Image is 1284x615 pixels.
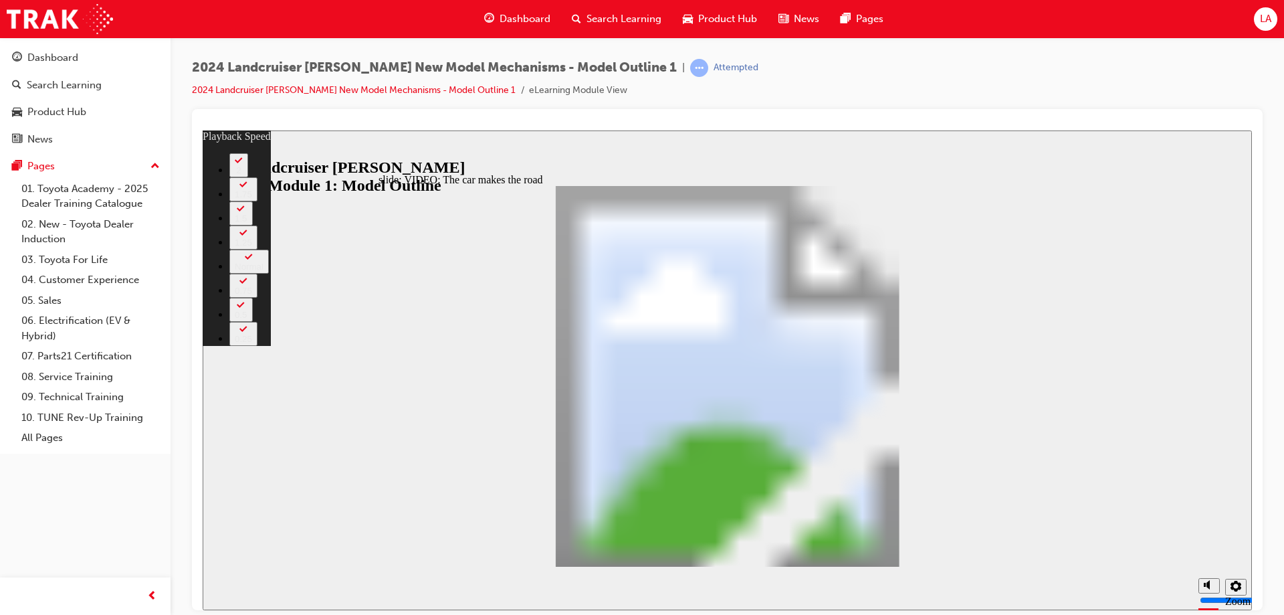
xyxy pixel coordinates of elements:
a: Search Learning [5,73,165,98]
span: learningRecordVerb_ATTEMPT-icon [690,59,708,77]
a: pages-iconPages [830,5,894,33]
a: News [5,127,165,152]
div: misc controls [989,436,1043,480]
a: 01. Toyota Academy - 2025 Dealer Training Catalogue [16,179,165,214]
span: search-icon [12,80,21,92]
input: volume [997,464,1083,475]
a: 02. New - Toyota Dealer Induction [16,214,165,250]
a: guage-iconDashboard [473,5,561,33]
span: pages-icon [841,11,851,27]
a: All Pages [16,428,165,448]
a: news-iconNews [768,5,830,33]
a: 10. TUNE Rev-Up Training [16,408,165,428]
a: 09. Technical Training [16,387,165,408]
div: News [27,132,53,147]
a: 06. Electrification (EV & Hybrid) [16,311,165,346]
button: Pages [5,154,165,179]
div: Dashboard [27,50,78,66]
a: 07. Parts21 Certification [16,346,165,367]
span: car-icon [683,11,693,27]
div: Search Learning [27,78,102,93]
span: guage-icon [12,52,22,64]
span: prev-icon [147,588,157,605]
a: search-iconSearch Learning [561,5,672,33]
span: pages-icon [12,161,22,173]
span: News [794,11,819,27]
a: Product Hub [5,100,165,124]
span: Pages [856,11,883,27]
a: 04. Customer Experience [16,270,165,290]
span: news-icon [12,134,22,146]
span: 2024 Landcruiser [PERSON_NAME] New Model Mechanisms - Model Outline 1 [192,60,677,76]
span: guage-icon [484,11,494,27]
span: news-icon [778,11,788,27]
a: 03. Toyota For Life [16,250,165,270]
span: LA [1260,11,1271,27]
span: search-icon [572,11,581,27]
button: DashboardSearch LearningProduct HubNews [5,43,165,154]
a: 08. Service Training [16,367,165,387]
button: LA [1254,7,1277,31]
button: Settings [1023,448,1044,465]
label: Zoom to fit [1023,465,1048,501]
button: 2 [27,23,45,47]
span: | [682,60,685,76]
span: car-icon [12,106,22,118]
a: car-iconProduct Hub [672,5,768,33]
img: Trak [7,4,113,34]
span: Search Learning [586,11,661,27]
div: Product Hub [27,104,86,120]
div: 2 [32,35,40,45]
button: Mute (Ctrl+Alt+M) [996,448,1017,463]
span: Dashboard [500,11,550,27]
a: 05. Sales [16,290,165,311]
span: Product Hub [698,11,757,27]
div: Attempted [714,62,758,74]
a: 2024 Landcruiser [PERSON_NAME] New Model Mechanisms - Model Outline 1 [192,84,516,96]
li: eLearning Module View [529,83,627,98]
a: Dashboard [5,46,165,70]
div: Pages [27,159,55,174]
span: up-icon [150,158,160,175]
